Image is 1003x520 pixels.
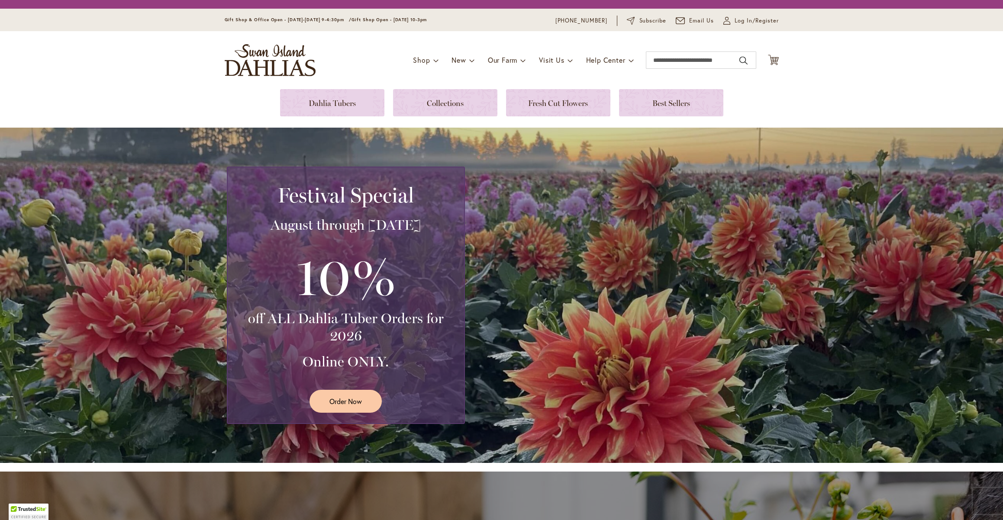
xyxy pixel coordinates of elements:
[238,216,454,234] h3: August through [DATE]
[238,310,454,344] h3: off ALL Dahlia Tuber Orders for 2026
[413,55,430,64] span: Shop
[238,353,454,370] h3: Online ONLY.
[225,44,316,76] a: store logo
[488,55,517,64] span: Our Farm
[639,16,667,25] span: Subscribe
[555,16,608,25] a: [PHONE_NUMBER]
[539,55,564,64] span: Visit Us
[452,55,466,64] span: New
[352,17,427,22] span: Gift Shop Open - [DATE] 10-3pm
[329,396,362,406] span: Order Now
[310,390,382,413] a: Order Now
[238,242,454,310] h3: 10%
[225,17,352,22] span: Gift Shop & Office Open - [DATE]-[DATE] 9-4:30pm /
[238,183,454,207] h2: Festival Special
[627,16,666,25] a: Subscribe
[735,16,779,25] span: Log In/Register
[586,55,626,64] span: Help Center
[723,16,779,25] a: Log In/Register
[739,54,747,67] button: Search
[676,16,714,25] a: Email Us
[9,504,48,520] div: TrustedSite Certified
[689,16,714,25] span: Email Us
